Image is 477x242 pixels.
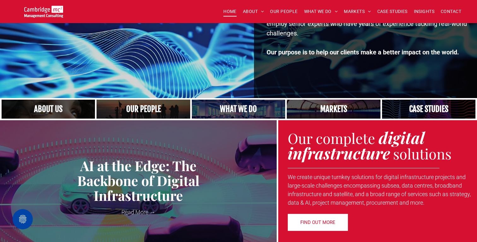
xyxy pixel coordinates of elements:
strong: infrastructure [288,142,390,164]
a: WHAT WE DO [301,7,341,16]
a: OUR PEOPLE [267,7,301,16]
span: Our complete [288,128,375,147]
a: HOME [220,7,240,16]
a: Read More → [5,208,272,216]
a: ABOUT [240,7,267,16]
span: solutions [393,144,451,163]
a: Our Markets | Cambridge Management Consulting [287,100,380,119]
a: A crowd in silhouette at sunset, on a rise or lookout point [97,100,190,119]
a: Your Business Transformed | Cambridge Management Consulting [24,7,63,13]
strong: Our purpose is to help our clients make a better impact on the world. [267,48,459,56]
a: MARKETS [341,7,374,16]
a: CASE STUDIES | See an Overview of All Our Case Studies | Cambridge Management Consulting [382,100,475,119]
a: CONTACT [438,7,464,16]
a: A yoga teacher lifting his whole body off the ground in the peacock pose [189,99,288,119]
strong: digital [379,127,425,148]
a: FIND OUT MORE [288,214,348,231]
a: AI at the Edge: The Backbone of Digital Infrastructure [5,158,272,203]
a: CASE STUDIES [374,7,411,16]
img: Go to Homepage [24,6,63,18]
span: We create unique turnkey solutions for digital infrastructure projects and large-scale challenges... [288,174,471,206]
span: FIND OUT MORE [300,214,335,230]
a: INSIGHTS [411,7,438,16]
a: Close up of woman's face, centered on her eyes [2,100,95,119]
span: What makes us different from other consultancies is our team. We only employ senior experts who h... [267,10,467,37]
